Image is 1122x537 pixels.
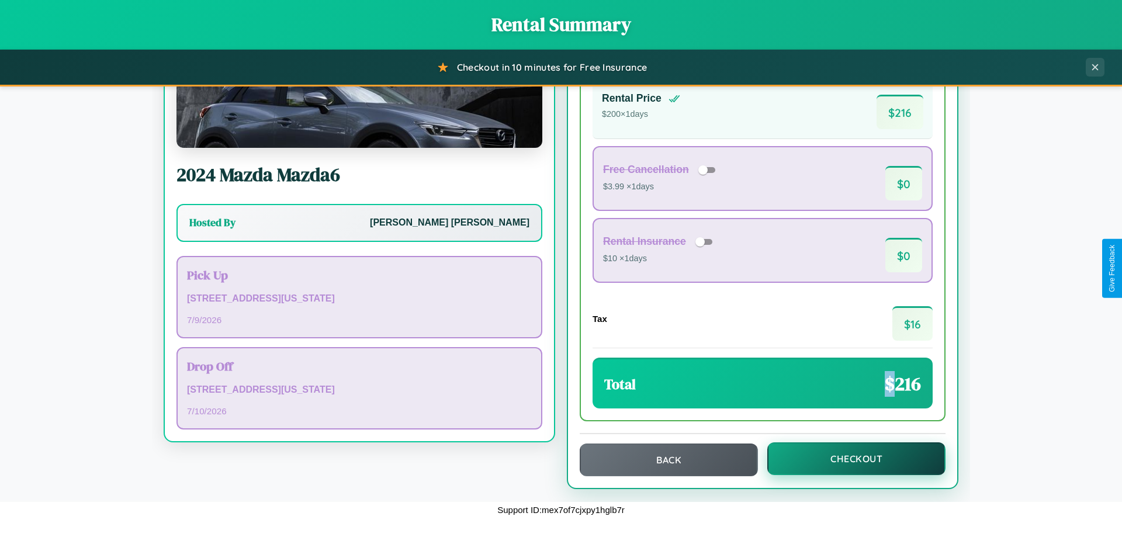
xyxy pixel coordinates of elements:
[767,442,946,475] button: Checkout
[604,375,636,394] h3: Total
[187,290,532,307] p: [STREET_ADDRESS][US_STATE]
[176,31,542,148] img: Mazda Mazda6
[176,162,542,188] h2: 2024 Mazda Mazda6
[187,403,532,419] p: 7 / 10 / 2026
[885,371,921,397] span: $ 216
[593,314,607,324] h4: Tax
[580,444,758,476] button: Back
[189,216,236,230] h3: Hosted By
[603,235,686,248] h4: Rental Insurance
[603,251,716,266] p: $10 × 1 days
[602,92,662,105] h4: Rental Price
[370,214,529,231] p: [PERSON_NAME] [PERSON_NAME]
[12,12,1110,37] h1: Rental Summary
[497,502,625,518] p: Support ID: mex7of7cjxpy1hglb7r
[885,166,922,200] span: $ 0
[187,266,532,283] h3: Pick Up
[603,179,719,195] p: $3.99 × 1 days
[187,358,532,375] h3: Drop Off
[457,61,647,73] span: Checkout in 10 minutes for Free Insurance
[885,238,922,272] span: $ 0
[187,312,532,328] p: 7 / 9 / 2026
[603,164,689,176] h4: Free Cancellation
[187,382,532,399] p: [STREET_ADDRESS][US_STATE]
[1108,245,1116,292] div: Give Feedback
[877,95,923,129] span: $ 216
[602,107,680,122] p: $ 200 × 1 days
[892,306,933,341] span: $ 16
